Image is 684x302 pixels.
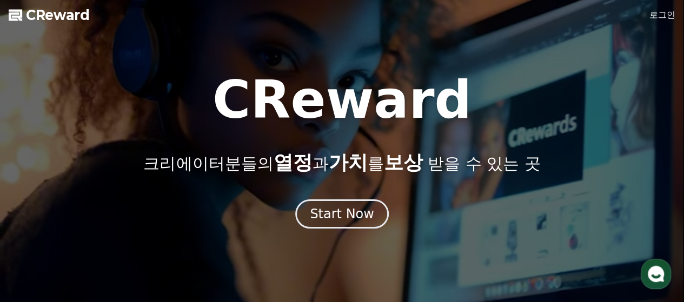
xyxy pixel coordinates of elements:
div: Start Now [310,205,374,223]
span: 설정 [167,229,180,237]
p: 크리에이터분들의 과 를 받을 수 있는 곳 [143,152,540,173]
span: 보상 [383,151,422,173]
a: Start Now [295,210,389,220]
span: CReward [26,6,90,24]
a: 대화 [71,212,140,239]
span: 홈 [34,229,41,237]
a: 홈 [3,212,71,239]
a: 설정 [140,212,208,239]
button: Start Now [295,199,389,229]
a: CReward [9,6,90,24]
a: 로그인 [649,9,675,22]
span: 가치 [328,151,367,173]
span: 대화 [99,229,112,238]
h1: CReward [212,74,472,126]
span: 열정 [273,151,312,173]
